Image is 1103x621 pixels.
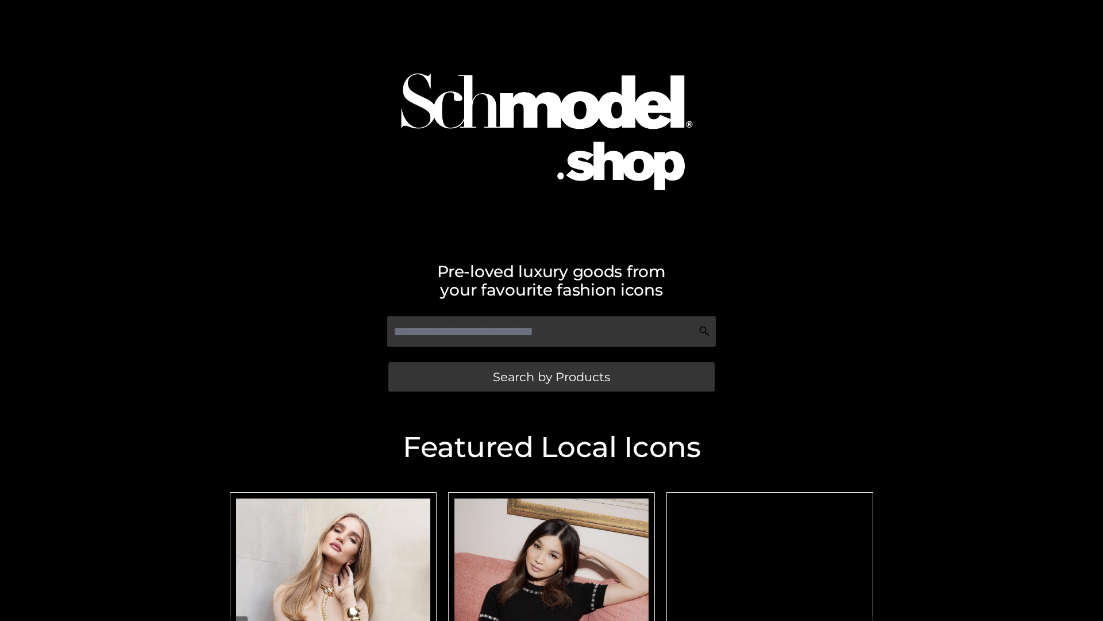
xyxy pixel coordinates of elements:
[388,362,715,392] a: Search by Products
[224,433,879,462] h2: Featured Local Icons​
[224,262,879,299] h2: Pre-loved luxury goods from your favourite fashion icons
[493,371,610,383] span: Search by Products
[699,325,710,337] img: Search Icon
